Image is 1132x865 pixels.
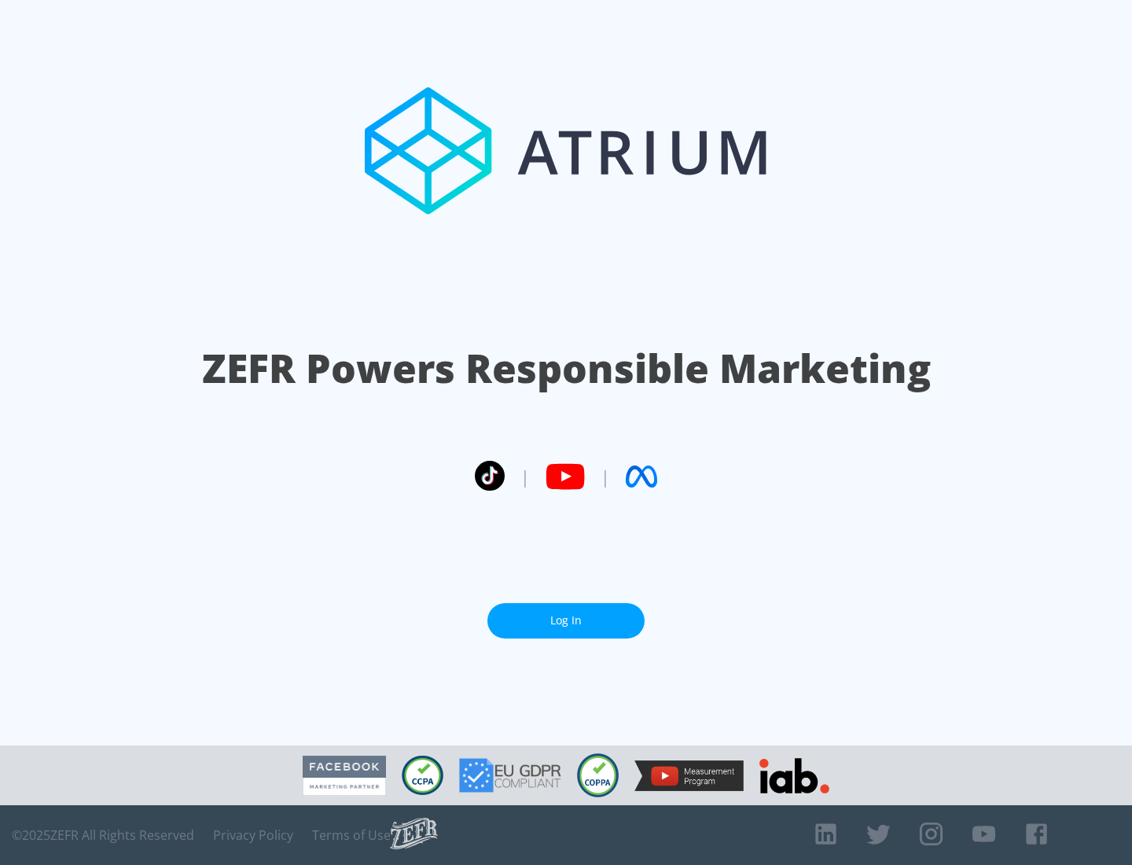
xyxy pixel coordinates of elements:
img: Facebook Marketing Partner [303,756,386,796]
img: CCPA Compliant [402,756,443,795]
span: | [520,465,530,488]
img: IAB [759,758,829,793]
span: | [601,465,610,488]
a: Privacy Policy [213,827,293,843]
span: © 2025 ZEFR All Rights Reserved [12,827,194,843]
a: Terms of Use [312,827,391,843]
img: COPPA Compliant [577,753,619,797]
h1: ZEFR Powers Responsible Marketing [202,341,931,396]
a: Log In [487,603,645,639]
img: YouTube Measurement Program [634,760,744,791]
img: GDPR Compliant [459,758,561,793]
